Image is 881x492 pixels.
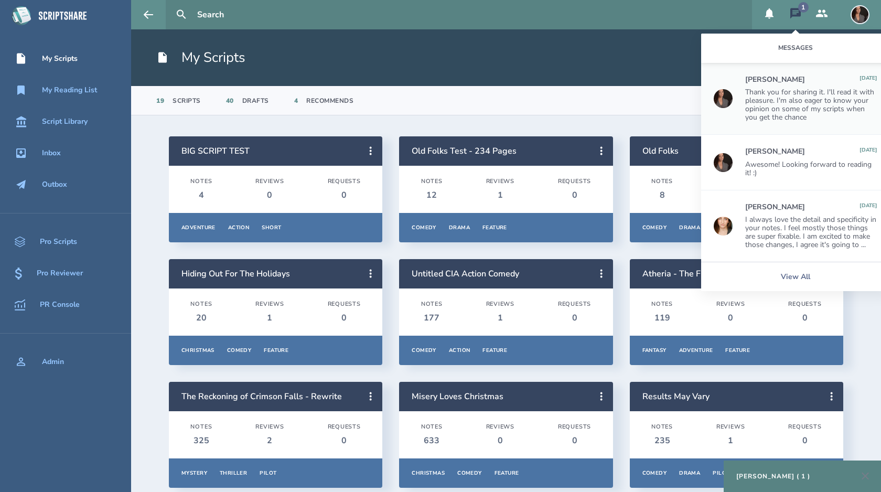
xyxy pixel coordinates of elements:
img: user_1648936165-crop.jpg [714,217,733,236]
div: Requests [328,301,361,308]
div: Tuesday, May 27, 2025 at 10:32:46 AM [859,147,877,156]
div: Requests [328,178,361,185]
div: 0 [486,435,515,446]
div: Notes [190,423,212,431]
div: Wednesday, April 30, 2025 at 6:39:28 PM [859,203,877,211]
div: Drama [449,224,470,231]
a: The Reckoning of Crimson Falls - Rewrite [181,391,342,402]
div: Notes [421,423,443,431]
div: Christmas [181,347,214,354]
div: Drama [679,224,700,231]
div: Drama [679,469,700,477]
div: Comedy [642,224,667,231]
div: 4 [294,97,298,105]
div: Reviews [255,301,284,308]
div: 119 [651,312,673,324]
div: Requests [558,423,591,431]
a: Results May Vary [642,391,710,402]
a: Hiding Out For The Holidays [181,268,290,280]
div: 633 [421,435,443,446]
div: Notes [421,178,443,185]
div: Scripts [173,97,201,105]
div: 0 [328,189,361,201]
div: 1 [255,312,284,324]
h1: My Scripts [156,48,245,67]
div: Pilot [260,469,276,477]
a: Untitled CIA Action Comedy [412,268,519,280]
div: Comedy [457,469,482,477]
div: 12 [421,189,443,201]
div: Notes [651,423,673,431]
div: [PERSON_NAME] [745,147,805,156]
div: [PERSON_NAME] [745,76,805,84]
a: Old Folks Test - 234 Pages [412,145,517,157]
img: user_1604966854-crop.jpg [714,153,733,172]
div: Requests [328,423,361,431]
div: Pro Scripts [40,238,77,246]
div: 1 [486,189,515,201]
div: Reviews [486,301,515,308]
div: Awesome! Looking forward to reading it! :) [745,161,877,177]
div: [PERSON_NAME] ( 1 ) [736,472,810,480]
div: Requests [558,301,591,308]
div: Notes [651,301,673,308]
div: Reviews [716,301,745,308]
div: Requests [558,178,591,185]
div: 20 [190,312,212,324]
div: Comedy [412,347,436,354]
div: Adventure [181,224,216,231]
div: Thriller [220,469,247,477]
a: Old Folks [642,145,679,157]
div: 2 [255,435,284,446]
div: 0 [328,435,361,446]
div: Fantasy [642,347,667,354]
a: Misery Loves Christmas [412,391,503,402]
div: Christmas [412,469,445,477]
div: Feature [725,347,750,354]
div: Adventure [679,347,713,354]
div: Notes [190,301,212,308]
div: Action [228,224,250,231]
div: Mystery [181,469,207,477]
a: BIG SCRIPT TEST [181,145,250,157]
div: Feature [264,347,288,354]
div: Notes [190,178,212,185]
div: I always love the detail and specificity in your notes. I feel mostly those things are super fixa... [745,216,877,249]
div: PR Console [40,301,80,309]
div: Notes [421,301,443,308]
div: [PERSON_NAME] [745,203,805,211]
div: 325 [190,435,212,446]
div: Short [262,224,281,231]
div: Admin [42,358,64,366]
div: Script Library [42,117,88,126]
a: Atheria - The First War [642,268,732,280]
div: Reviews [255,178,284,185]
div: 1 [486,312,515,324]
div: Comedy [642,469,667,477]
div: Feature [482,347,507,354]
div: Inbox [42,149,61,157]
div: 0 [328,312,361,324]
div: 235 [651,435,673,446]
div: 8 [651,189,673,201]
div: Sunday, August 10, 2025 at 6:53:39 AM [859,76,877,84]
div: Reviews [486,178,515,185]
div: 0 [255,189,284,201]
div: Feature [482,224,507,231]
div: Pilot [713,469,729,477]
div: Reviews [255,423,284,431]
div: Notes [651,178,673,185]
div: Drafts [242,97,269,105]
div: 0 [558,312,591,324]
div: Thank you for sharing it. I'll read it with pleasure. I'm also eager to know your opinion on some... [745,88,877,122]
div: Reviews [716,423,745,431]
div: Pro Reviewer [37,269,83,277]
img: user_1604966854-crop.jpg [851,5,869,24]
div: 0 [558,435,591,446]
div: 19 [156,97,164,105]
div: 0 [788,435,821,446]
div: 0 [558,189,591,201]
div: Requests [788,423,821,431]
img: user_1604966854-crop.jpg [714,89,733,108]
div: Requests [788,301,821,308]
